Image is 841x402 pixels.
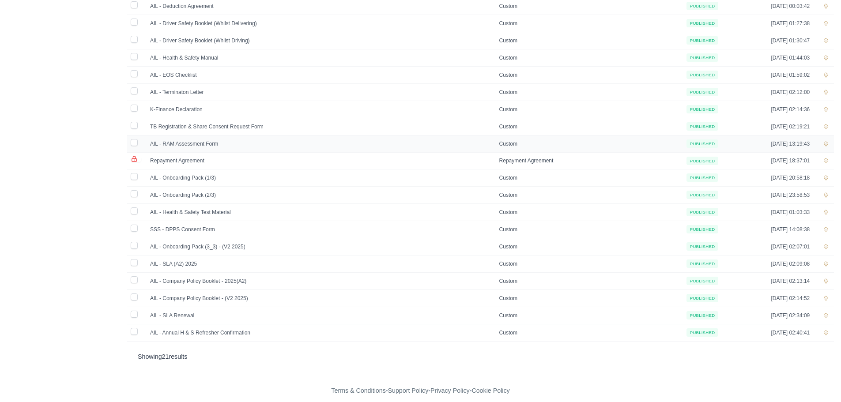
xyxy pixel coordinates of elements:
td: [DATE] 01:44:03 [766,49,818,66]
td: [DATE] 01:27:38 [766,15,818,32]
td: [DATE] 02:19:21 [766,118,818,135]
td: Custom [494,101,622,118]
small: Published [686,208,719,216]
td: AIL - Driver Safety Booklet (Whilst Delivering) [145,15,494,32]
small: Published [686,122,719,131]
td: AIL - Driver Safety Booklet (Whilst Driving) [145,32,494,49]
td: [DATE] 01:59:02 [766,66,818,83]
small: Published [686,328,719,337]
small: Published [686,311,719,319]
td: [DATE] 02:40:41 [766,324,818,341]
a: Privacy Policy [430,387,470,394]
span: 21 [162,353,169,360]
td: [DATE] 02:14:36 [766,101,818,118]
small: Published [686,242,719,251]
td: AIL - SLA (A2) 2025 [145,255,494,272]
td: Custom [494,32,622,49]
small: Published [686,139,719,148]
td: AIL - Onboarding Pack (1/3) [145,169,494,186]
td: AIL - SLA Renewal [145,307,494,324]
td: [DATE] 01:03:33 [766,203,818,221]
td: [DATE] 02:34:09 [766,307,818,324]
small: Published [686,173,719,182]
p: Showing results [138,352,823,361]
td: [DATE] 14:08:38 [766,221,818,238]
td: [DATE] 20:58:18 [766,169,818,186]
td: [DATE] 02:14:52 [766,289,818,307]
td: AIL - Onboarding Pack (2/3) [145,186,494,203]
td: Custom [494,255,622,272]
td: AIL - Health & Safety Test Material [145,203,494,221]
td: Custom [494,238,622,255]
small: Published [686,36,719,45]
td: AIL - Annual H & S Refresher Confirmation [145,324,494,341]
td: [DATE] 02:12:00 [766,83,818,101]
small: Published [686,259,719,268]
td: AIL - Health & Safety Manual [145,49,494,66]
td: Custom [494,289,622,307]
td: Custom [494,272,622,289]
td: Custom [494,324,622,341]
small: Published [686,71,719,79]
small: Published [686,19,719,27]
small: Published [686,88,719,96]
td: SSS - DPPS Consent Form [145,221,494,238]
small: Published [686,225,719,233]
td: Custom [494,118,622,135]
a: Cookie Policy [471,387,509,394]
small: Published [686,53,719,62]
td: Custom [494,186,622,203]
td: Custom [494,135,622,152]
small: Published [686,157,719,165]
td: [DATE] 02:07:01 [766,238,818,255]
td: Custom [494,169,622,186]
td: Custom [494,83,622,101]
td: AIL - Onboarding Pack (3_3) - (V2 2025) [145,238,494,255]
td: AIL - Company Policy Booklet - (V2 2025) [145,289,494,307]
td: ТB Registration & Share Consent Request Form [145,118,494,135]
div: - - - [169,386,672,396]
td: K-Finance Declaration [145,101,494,118]
td: Custom [494,221,622,238]
a: Support Policy [388,387,429,394]
td: AIL - EOS Checklist [145,66,494,83]
small: Published [686,2,719,10]
small: Published [686,294,719,302]
td: Custom [494,307,622,324]
td: AIL - Terminaton Letter [145,83,494,101]
td: Custom [494,49,622,66]
a: Terms & Conditions [331,387,385,394]
td: Repayment Agreement [494,152,622,169]
td: AIL - Company Policy Booklet - 2025(A2) [145,272,494,289]
td: [DATE] 01:30:47 [766,32,818,49]
td: Custom [494,66,622,83]
td: [DATE] 02:13:14 [766,272,818,289]
iframe: Chat Widget [797,360,841,402]
td: [DATE] 13:19:43 [766,135,818,152]
td: [DATE] 18:37:01 [766,152,818,169]
small: Published [686,191,719,199]
td: Custom [494,203,622,221]
small: Published [686,277,719,285]
td: [DATE] 23:58:53 [766,186,818,203]
small: Published [686,105,719,113]
td: Repayment Agreement [145,152,494,169]
td: Custom [494,15,622,32]
td: [DATE] 02:09:08 [766,255,818,272]
td: AIL - RAM Assessment Form [145,135,494,152]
